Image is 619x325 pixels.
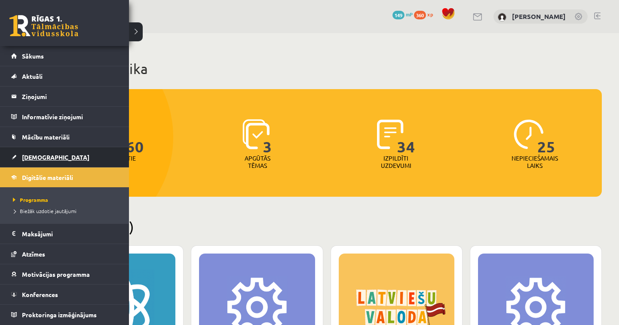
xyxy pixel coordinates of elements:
[263,119,272,155] span: 3
[11,305,118,325] a: Proktoringa izmēģinājums
[11,196,48,203] span: Programma
[414,11,426,19] span: 360
[241,155,274,169] p: Apgūtās tēmas
[22,173,73,181] span: Digitālie materiāli
[11,285,118,304] a: Konferences
[22,250,45,258] span: Atzīmes
[406,11,413,18] span: mP
[11,127,118,147] a: Mācību materiāli
[11,207,77,214] span: Biežāk uzdotie jautājumi
[11,66,118,86] a: Aktuāli
[11,87,118,106] a: Ziņojumi
[514,119,544,149] img: icon-clock-7be60019b62300814b6bd22b8e044499b485619524d84068768e800edab66f18.svg
[11,107,118,127] a: Informatīvie ziņojumi
[512,12,566,21] a: [PERSON_NAME]
[397,119,415,155] span: 34
[22,291,58,298] span: Konferences
[11,207,120,215] a: Biežāk uzdotie jautājumi
[22,107,118,127] legend: Informatīvie ziņojumi
[22,72,43,80] span: Aktuāli
[379,155,413,169] p: Izpildīti uzdevumi
[498,13,506,22] img: Gustavs Lapsa
[11,224,118,244] a: Maksājumi
[9,15,78,37] a: Rīgas 1. Tālmācības vidusskola
[11,264,118,284] a: Motivācijas programma
[22,311,97,319] span: Proktoringa izmēģinājums
[537,119,555,155] span: 25
[427,11,433,18] span: xp
[11,46,118,66] a: Sākums
[414,11,437,18] a: 360 xp
[11,244,118,264] a: Atzīmes
[512,155,558,169] p: Nepieciešamais laiks
[52,60,602,77] h1: Mana statistika
[242,119,270,149] img: icon-learned-topics-4a711ccc23c960034f471b6e78daf4a3bad4a20eaf4de84257b87e66633f6470.svg
[22,87,118,106] legend: Ziņojumi
[11,196,120,204] a: Programma
[377,119,404,149] img: icon-completed-tasks-ad58ae20a441b2904462921112bc710f1caf180af7a3daa7317a5a94f2d26646.svg
[22,270,90,278] span: Motivācijas programma
[52,218,602,235] h2: Pieejamie (7)
[22,153,89,161] span: [DEMOGRAPHIC_DATA]
[11,167,118,187] a: Digitālie materiāli
[11,147,118,167] a: [DEMOGRAPHIC_DATA]
[392,11,413,18] a: 149 mP
[392,11,404,19] span: 149
[22,52,44,60] span: Sākums
[117,119,144,155] span: 360
[22,133,70,141] span: Mācību materiāli
[22,224,118,244] legend: Maksājumi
